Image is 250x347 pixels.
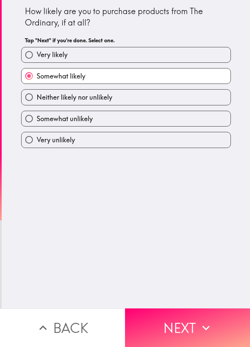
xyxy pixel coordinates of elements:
span: Somewhat likely [37,71,85,81]
span: Very unlikely [37,135,75,145]
button: Very unlikely [22,132,231,147]
button: Very likely [22,47,231,62]
div: How likely are you to purchase products from The Ordinary, if at all? [25,6,227,28]
span: Very likely [37,50,68,59]
button: Neither likely nor unlikely [22,90,231,105]
button: Next [125,308,250,347]
h6: Tap "Next" if you're done. Select one. [25,37,227,44]
button: Somewhat unlikely [22,111,231,126]
span: Somewhat unlikely [37,114,93,123]
span: Neither likely nor unlikely [37,93,112,102]
button: Somewhat likely [22,68,231,84]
